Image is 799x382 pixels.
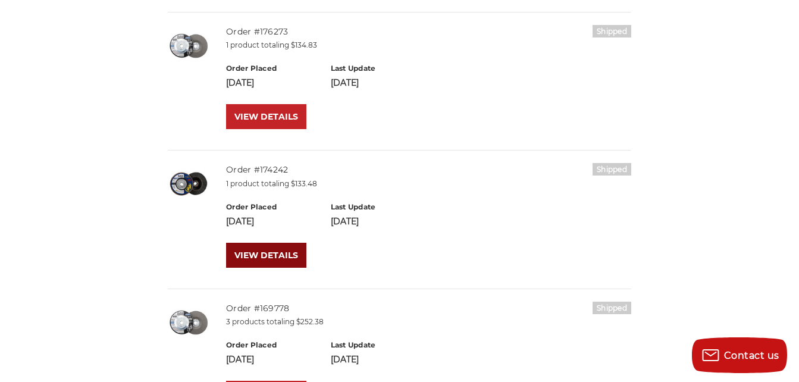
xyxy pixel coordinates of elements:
span: [DATE] [331,354,359,365]
a: VIEW DETAILS [226,243,306,268]
h6: Shipped [593,163,631,176]
h6: Last Update [331,63,422,74]
img: BHA 4.5 Inch Grinding Wheel with 5/8 inch hub [168,25,209,67]
p: 1 product totaling $134.83 [226,40,631,51]
span: [DATE] [331,77,359,88]
h6: Last Update [331,202,422,212]
h6: Shipped [593,302,631,314]
span: [DATE] [226,77,254,88]
img: Zirconia flap disc with screw hub [168,163,209,205]
h6: Order Placed [226,340,318,350]
a: Order #169778 [226,303,289,314]
img: BHA 4.5 Inch Grinding Wheel with 5/8 inch hub [168,302,209,343]
p: 1 product totaling $133.48 [226,179,631,189]
h6: Order Placed [226,63,318,74]
h6: Order Placed [226,202,318,212]
p: 3 products totaling $252.38 [226,317,631,327]
button: Contact us [692,337,787,373]
h6: Shipped [593,25,631,37]
a: Order #174242 [226,164,288,175]
a: Order #176273 [226,26,288,37]
span: [DATE] [226,216,254,227]
span: [DATE] [331,216,359,227]
span: [DATE] [226,354,254,365]
h6: Last Update [331,340,422,350]
a: VIEW DETAILS [226,104,306,129]
span: Contact us [724,350,779,361]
